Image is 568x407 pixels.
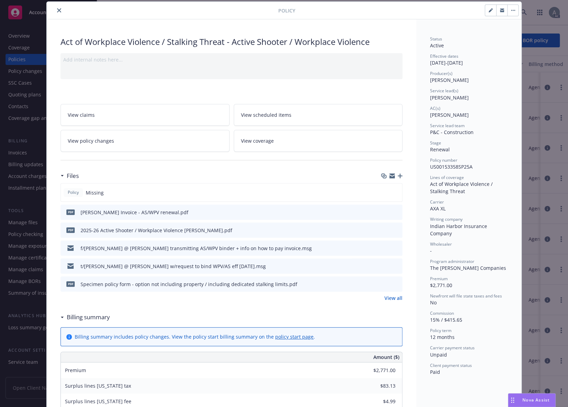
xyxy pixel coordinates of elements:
[430,163,473,170] span: US00153358SP25A
[430,88,458,94] span: Service lead(s)
[66,281,75,286] span: pdf
[430,369,440,375] span: Paid
[430,299,437,306] span: No
[81,263,266,270] div: t/[PERSON_NAME] @ [PERSON_NAME] w/request to bind WPV/AS eff [DATE].msg
[430,199,444,205] span: Carrier
[430,53,508,66] div: [DATE] - [DATE]
[382,209,388,216] button: download file
[60,36,402,48] div: Act of Workplace Violence / Stalking Threat - Active Shooter / Workplace Violence
[55,6,63,15] button: close
[430,205,446,212] span: AXA XL
[430,316,462,323] span: 15% / $415.65
[81,245,312,252] div: f/[PERSON_NAME] @ [PERSON_NAME] transmitting AS/WPV binder + info on how to pay invoice.msg
[60,130,230,152] a: View policy changes
[382,245,388,252] button: download file
[430,293,502,299] span: Newfront will file state taxes and fees
[430,123,465,129] span: Service lead team
[66,189,80,196] span: Policy
[382,263,388,270] button: download file
[393,281,400,288] button: preview file
[430,174,464,180] span: Lines of coverage
[430,216,463,222] span: Writing company
[430,362,472,368] span: Client payment status
[86,189,104,196] span: Missing
[430,265,506,271] span: The [PERSON_NAME] Companies
[355,396,400,407] input: 0.00
[430,53,458,59] span: Effective dates
[430,247,432,254] span: -
[430,334,455,340] span: 12 months
[508,393,556,407] button: Nova Assist
[430,70,453,76] span: Producer(s)
[430,258,474,264] span: Program administrator
[65,382,131,389] span: Surplus lines [US_STATE] tax
[430,146,450,153] span: Renewal
[430,223,488,237] span: Indian Harbor Insurance Company
[430,157,457,163] span: Policy number
[430,276,448,282] span: Premium
[81,209,188,216] div: [PERSON_NAME] Invoice - AS/WPV renewal.pdf
[81,281,297,288] div: Specimen policy form - option not including property / including dedicated stalking limits.pdf
[522,397,550,403] span: Nova Assist
[430,77,469,83] span: [PERSON_NAME]
[430,241,452,247] span: Wholesaler
[67,313,110,322] h3: Billing summary
[75,333,315,340] div: Billing summary includes policy changes. View the policy start billing summary on the .
[430,351,447,358] span: Unpaid
[430,129,474,135] span: P&C - Construction
[355,365,400,376] input: 0.00
[430,42,444,49] span: Active
[430,94,469,101] span: [PERSON_NAME]
[430,140,441,146] span: Stage
[67,171,79,180] h3: Files
[393,263,400,270] button: preview file
[68,111,95,119] span: View claims
[234,104,403,126] a: View scheduled items
[355,381,400,391] input: 0.00
[60,171,79,180] div: Files
[373,353,399,361] span: Amount ($)
[430,282,452,288] span: $2,771.00
[65,367,86,373] span: Premium
[393,245,400,252] button: preview file
[430,345,475,351] span: Carrier payment status
[65,398,131,405] span: Surplus lines [US_STATE] fee
[430,36,442,42] span: Status
[66,209,75,215] span: pdf
[278,7,295,14] span: Policy
[382,227,388,234] button: download file
[430,180,508,195] div: Act of Workplace Violence / Stalking Threat
[430,310,454,316] span: Commission
[63,56,400,63] div: Add internal notes here...
[68,137,114,144] span: View policy changes
[81,227,232,234] div: 2025-26 Active Shooter / Workplace Violence [PERSON_NAME].pdf
[382,281,388,288] button: download file
[393,227,400,234] button: preview file
[234,130,403,152] a: View coverage
[241,137,274,144] span: View coverage
[275,333,314,340] a: policy start page
[430,328,451,333] span: Policy term
[66,227,75,233] span: pdf
[60,313,110,322] div: Billing summary
[384,294,402,302] a: View all
[430,105,440,111] span: AC(s)
[508,394,517,407] div: Drag to move
[430,112,469,118] span: [PERSON_NAME]
[60,104,230,126] a: View claims
[241,111,291,119] span: View scheduled items
[393,209,400,216] button: preview file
